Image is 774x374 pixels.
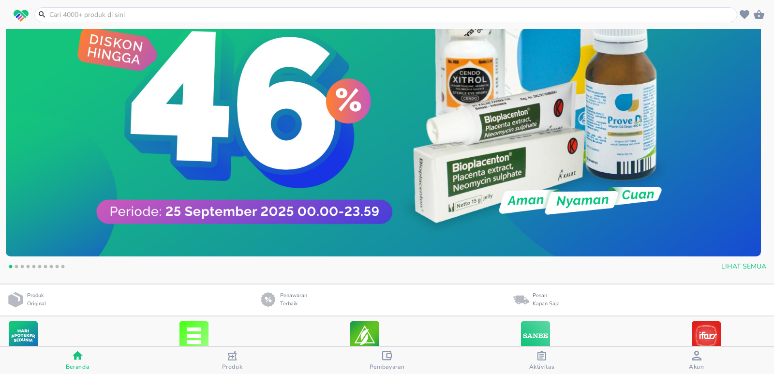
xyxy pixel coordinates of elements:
[350,319,379,352] img: Soho
[721,261,766,273] span: Lihat Semua
[533,292,560,308] p: Pesan Kapan Saja
[521,319,550,352] img: Sanbe
[6,263,15,273] button: 1
[27,292,50,308] p: Produk Original
[222,363,243,371] span: Produk
[52,263,62,273] button: 9
[17,263,27,273] button: 3
[310,347,464,374] button: Pembayaran
[717,258,768,276] button: Lihat Semua
[179,319,208,352] img: Haleon
[29,263,39,273] button: 5
[529,363,555,371] span: Aktivitas
[23,263,33,273] button: 4
[9,319,38,352] img: Hari Apoteker Sedunia
[66,363,89,371] span: Beranda
[619,347,774,374] button: Akun
[48,10,735,20] input: Cari 4000+ produk di sini
[155,347,310,374] button: Produk
[46,263,56,273] button: 8
[14,10,29,22] img: logo_swiperx_s.bd005f3b.svg
[692,319,721,352] img: IFARS
[464,347,619,374] button: Aktivitas
[35,263,45,273] button: 6
[370,363,405,371] span: Pembayaran
[280,292,311,308] p: Penawaran Terbaik
[689,363,704,371] span: Akun
[58,263,68,273] button: 10
[12,263,21,273] button: 2
[41,263,50,273] button: 7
